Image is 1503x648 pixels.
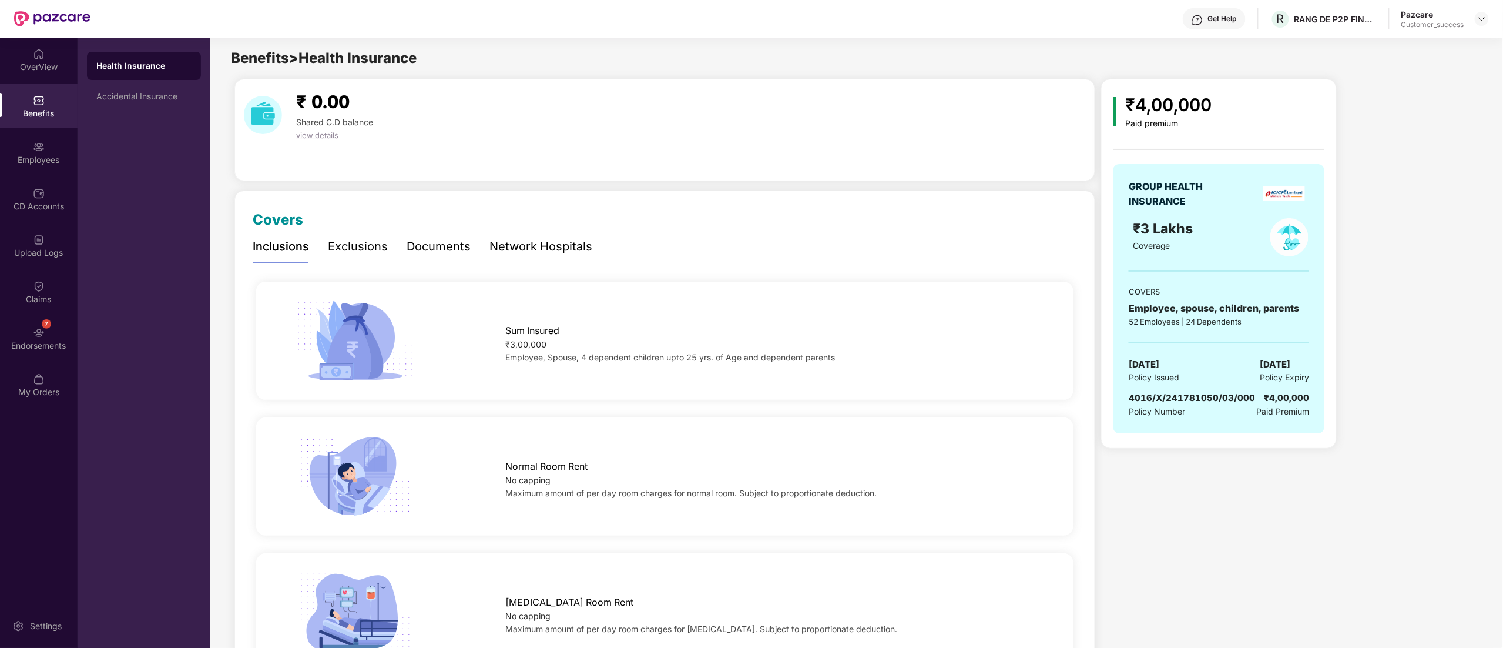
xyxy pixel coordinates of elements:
img: svg+xml;base64,PHN2ZyBpZD0iSG9tZSIgeG1sbnM9Imh0dHA6Ly93d3cudzMub3JnLzIwMDAvc3ZnIiB3aWR0aD0iMjAiIG... [33,48,45,60]
img: svg+xml;base64,PHN2ZyBpZD0iU2V0dGluZy0yMHgyMCIgeG1sbnM9Imh0dHA6Ly93d3cudzMub3JnLzIwMDAvc3ZnIiB3aW... [12,620,24,632]
div: ₹3,00,000 [505,338,1038,351]
img: svg+xml;base64,PHN2ZyBpZD0iQmVuZWZpdHMiIHhtbG5zPSJodHRwOi8vd3d3LnczLm9yZy8yMDAwL3N2ZyIgd2lkdGg9Ij... [33,95,45,106]
div: Accidental Insurance [96,92,192,101]
span: [DATE] [1129,358,1159,372]
div: Health Insurance [96,60,192,72]
span: Employee, Spouse, 4 dependent children upto 25 yrs. of Age and dependent parents [505,352,835,362]
div: Inclusions [253,238,309,256]
span: R [1277,12,1284,26]
img: svg+xml;base64,PHN2ZyBpZD0iRW1wbG95ZWVzIiB4bWxucz0iaHR0cDovL3d3dy53My5vcmcvMjAwMC9zdmciIHdpZHRoPS... [33,141,45,153]
div: Employee, spouse, children, parents [1129,301,1309,316]
span: view details [296,131,338,140]
span: 4016/X/241781050/03/000 [1129,392,1255,403]
div: No capping [505,474,1038,487]
span: Policy Number [1129,406,1185,416]
div: Pazcare [1401,9,1464,20]
span: ₹ 0.00 [296,91,350,112]
div: Paid premium [1126,119,1212,129]
div: ₹4,00,000 [1264,391,1309,405]
img: download [244,96,282,134]
img: svg+xml;base64,PHN2ZyBpZD0iVXBsb2FkX0xvZ3MiIGRhdGEtbmFtZT0iVXBsb2FkIExvZ3MiIHhtbG5zPSJodHRwOi8vd3... [33,234,45,246]
span: Benefits > Health Insurance [231,49,417,66]
span: Policy Issued [1129,371,1179,384]
span: ₹3 Lakhs [1133,221,1197,237]
div: GROUP HEALTH INSURANCE [1129,179,1232,209]
div: Network Hospitals [489,238,592,256]
span: Maximum amount of per day room charges for normal room. Subject to proportionate deduction. [505,488,877,498]
img: svg+xml;base64,PHN2ZyBpZD0iSGVscC0zMngzMiIgeG1sbnM9Imh0dHA6Ly93d3cudzMub3JnLzIwMDAvc3ZnIiB3aWR0aD... [1192,14,1203,26]
div: Exclusions [328,238,388,256]
span: [DATE] [1260,358,1290,372]
div: 7 [42,319,51,329]
img: svg+xml;base64,PHN2ZyBpZD0iQ0RfQWNjb3VudHMiIGRhdGEtbmFtZT0iQ0QgQWNjb3VudHMiIHhtbG5zPSJodHRwOi8vd3... [33,188,45,199]
img: icon [291,432,419,521]
img: svg+xml;base64,PHN2ZyBpZD0iTXlfT3JkZXJzIiBkYXRhLW5hbWU9Ik15IE9yZGVycyIgeG1sbnM9Imh0dHA6Ly93d3cudz... [33,373,45,385]
span: Shared C.D balance [296,117,373,127]
img: icon [1113,97,1116,126]
div: Get Help [1208,14,1237,24]
span: Sum Insured [505,323,559,338]
span: Covers [253,211,303,228]
div: COVERS [1129,286,1309,298]
span: Policy Expiry [1260,371,1309,384]
img: policyIcon [1270,218,1309,256]
div: Settings [26,620,65,632]
span: [MEDICAL_DATA] Room Rent [505,595,633,610]
img: svg+xml;base64,PHN2ZyBpZD0iRHJvcGRvd24tMzJ4MzIiIHhtbG5zPSJodHRwOi8vd3d3LnczLm9yZy8yMDAwL3N2ZyIgd2... [1477,14,1487,24]
div: RANG DE P2P FINANCIAL SERVICES PRIVATE LIMITED [1294,14,1377,25]
div: ₹4,00,000 [1126,91,1212,119]
img: svg+xml;base64,PHN2ZyBpZD0iRW5kb3JzZW1lbnRzIiB4bWxucz0iaHR0cDovL3d3dy53My5vcmcvMjAwMC9zdmciIHdpZH... [33,327,45,339]
span: Normal Room Rent [505,459,588,474]
span: Maximum amount of per day room charges for [MEDICAL_DATA]. Subject to proportionate deduction. [505,624,897,634]
span: Paid Premium [1256,405,1309,418]
img: insurerLogo [1263,186,1305,201]
div: No capping [505,610,1038,623]
img: New Pazcare Logo [14,11,90,26]
div: 52 Employees | 24 Dependents [1129,316,1309,328]
div: Customer_success [1401,20,1464,29]
span: Coverage [1133,241,1170,250]
div: Documents [407,238,471,256]
img: icon [291,296,419,385]
img: svg+xml;base64,PHN2ZyBpZD0iQ2xhaW0iIHhtbG5zPSJodHRwOi8vd3d3LnczLm9yZy8yMDAwL3N2ZyIgd2lkdGg9IjIwIi... [33,280,45,292]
